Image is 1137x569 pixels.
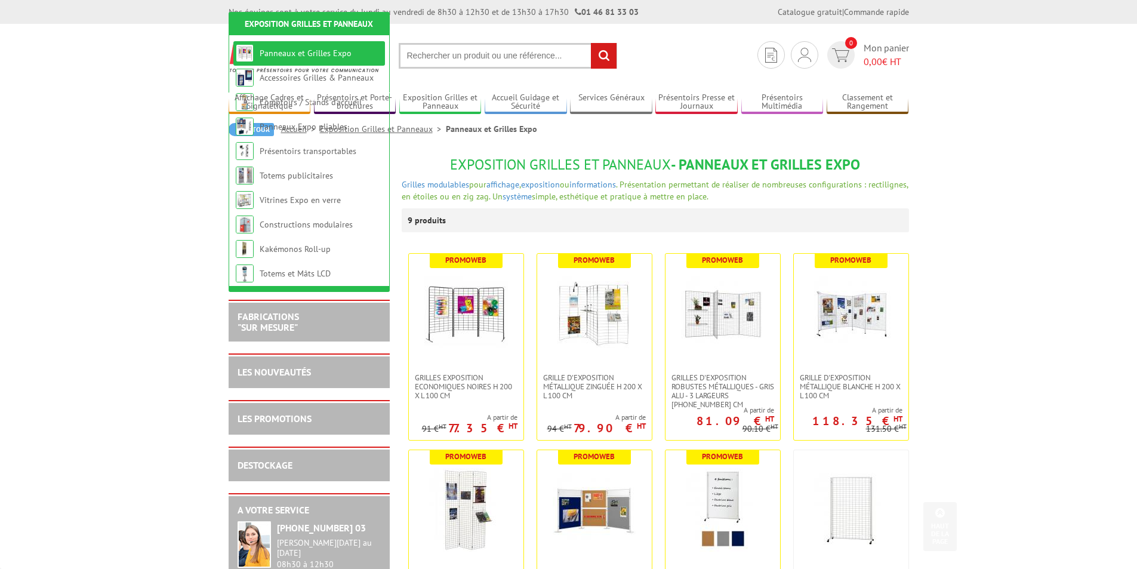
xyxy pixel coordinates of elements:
[509,421,517,431] sup: HT
[415,373,517,400] span: Grilles Exposition Economiques Noires H 200 x L 100 cm
[574,255,615,265] b: Promoweb
[236,240,254,258] img: Kakémonos Roll-up
[445,451,486,462] b: Promoweb
[742,425,778,433] p: 90.10 €
[794,405,902,415] span: A partir de
[277,522,366,534] strong: [PHONE_NUMBER] 03
[503,191,532,202] a: système
[812,417,902,425] p: 118.35 €
[446,123,537,135] li: Panneaux et Grilles Expo
[844,7,909,17] a: Commande rapide
[277,538,381,558] div: [PERSON_NAME][DATE] au [DATE]
[697,417,774,425] p: 81.09 €
[893,414,902,424] sup: HT
[798,48,811,62] img: devis rapide
[553,272,636,355] img: Grille d'exposition métallique Zinguée H 200 x L 100 cm
[238,310,299,333] a: FABRICATIONS"Sur Mesure"
[238,413,312,425] a: LES PROMOTIONS
[702,255,743,265] b: Promoweb
[260,219,353,230] a: Constructions modulaires
[866,425,907,433] p: 131.50 €
[800,373,902,400] span: Grille d'exposition métallique blanche H 200 x L 100 cm
[409,373,523,400] a: Grilles Exposition Economiques Noires H 200 x L 100 cm
[314,93,396,112] a: Présentoirs et Porte-brochures
[591,43,617,69] input: rechercher
[236,44,254,62] img: Panneaux et Grilles Expo
[864,41,909,69] span: Mon panier
[238,459,292,471] a: DESTOCKAGE
[245,19,373,29] a: Exposition Grilles et Panneaux
[424,272,508,355] img: Grilles Exposition Economiques Noires H 200 x L 100 cm
[923,502,957,551] a: Haut de la page
[702,451,743,462] b: Promoweb
[260,146,356,156] a: Présentoirs transportables
[553,468,636,552] img: Panneaux & Grilles modulables - liège, feutrine grise ou bleue, blanc laqué ou gris alu
[408,208,452,232] p: 9 produits
[864,56,882,67] span: 0,00
[445,255,486,265] b: Promoweb
[229,6,639,18] div: Nos équipes sont à votre service du lundi au vendredi de 8h30 à 12h30 et de 13h30 à 17h30
[681,272,765,355] img: Grilles d'exposition robustes métalliques - gris alu - 3 largeurs 70-100-120 cm
[439,422,446,430] sup: HT
[427,179,469,190] a: modulables
[260,268,331,279] a: Totems et Mâts LCD
[238,521,271,568] img: widget-service.jpg
[547,413,646,422] span: A partir de
[864,55,909,69] span: € HT
[236,118,254,136] img: Panneaux Expo pliables
[260,121,347,132] a: Panneaux Expo pliables
[778,6,909,18] div: |
[236,216,254,233] img: Constructions modulaires
[574,451,615,462] b: Promoweb
[809,272,893,355] img: Grille d'exposition métallique blanche H 200 x L 100 cm
[537,373,652,400] a: Grille d'exposition métallique Zinguée H 200 x L 100 cm
[569,179,616,190] a: informations
[765,414,774,424] sup: HT
[574,425,646,432] p: 79.90 €
[238,366,311,378] a: LES NOUVEAUTÉS
[450,155,671,174] span: Exposition Grilles et Panneaux
[236,69,254,87] img: Accessoires Grilles & Panneaux
[402,179,425,190] a: Grilles
[399,93,482,112] a: Exposition Grilles et Panneaux
[260,195,341,205] a: Vitrines Expo en verre
[229,93,311,112] a: Affichage Cadres et Signalétique
[402,179,908,202] span: pour , ou . Présentation permettant de réaliser de nombreuses configurations : rectilignes, en ét...
[570,93,652,112] a: Services Généraux
[765,48,777,63] img: devis rapide
[236,264,254,282] img: Totems et Mâts LCD
[665,405,774,415] span: A partir de
[238,505,381,516] h2: A votre service
[260,72,374,83] a: Accessoires Grilles & Panneaux
[422,413,517,422] span: A partir de
[486,179,519,190] a: affichage
[741,93,824,112] a: Présentoirs Multimédia
[832,48,849,62] img: devis rapide
[424,468,508,552] img: Grille d'exposition économique blanche, fixation murale, paravent ou sur pied
[809,468,893,552] img: Panneaux Exposition Grilles mobiles sur roulettes - gris clair
[547,425,572,433] p: 94 €
[399,43,617,69] input: Rechercher un produit ou une référence...
[827,93,909,112] a: Classement et Rangement
[236,167,254,184] img: Totems publicitaires
[681,468,765,552] img: Panneaux Affichage et Ecriture Mobiles - finitions liège punaisable, feutrine gris clair ou bleue...
[260,48,352,59] a: Panneaux et Grilles Expo
[402,157,909,173] h1: - Panneaux et Grilles Expo
[671,373,774,409] span: Grilles d'exposition robustes métalliques - gris alu - 3 largeurs [PHONE_NUMBER] cm
[845,37,857,49] span: 0
[771,422,778,430] sup: HT
[521,179,560,190] a: exposition
[824,41,909,69] a: devis rapide 0 Mon panier 0,00€ HT
[260,170,333,181] a: Totems publicitaires
[899,422,907,430] sup: HT
[575,7,639,17] strong: 01 46 81 33 03
[260,244,331,254] a: Kakémonos Roll-up
[655,93,738,112] a: Présentoirs Presse et Journaux
[543,373,646,400] span: Grille d'exposition métallique Zinguée H 200 x L 100 cm
[448,425,517,432] p: 77.35 €
[236,191,254,209] img: Vitrines Expo en verre
[260,97,362,107] a: Comptoirs / Stands d'accueil
[637,421,646,431] sup: HT
[564,422,572,430] sup: HT
[665,373,780,409] a: Grilles d'exposition robustes métalliques - gris alu - 3 largeurs [PHONE_NUMBER] cm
